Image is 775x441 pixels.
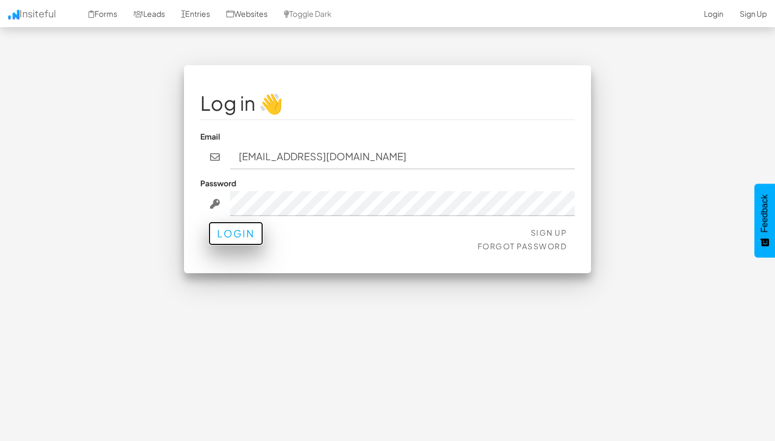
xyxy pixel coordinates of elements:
a: Forgot Password [478,241,567,251]
label: Password [200,178,236,188]
label: Email [200,131,220,142]
input: john@doe.com [230,144,575,169]
button: Login [208,222,263,245]
button: Feedback - Show survey [754,184,775,257]
img: icon.png [8,10,20,20]
span: Feedback [760,194,770,232]
h1: Log in 👋 [200,92,575,114]
a: Sign Up [531,228,567,237]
